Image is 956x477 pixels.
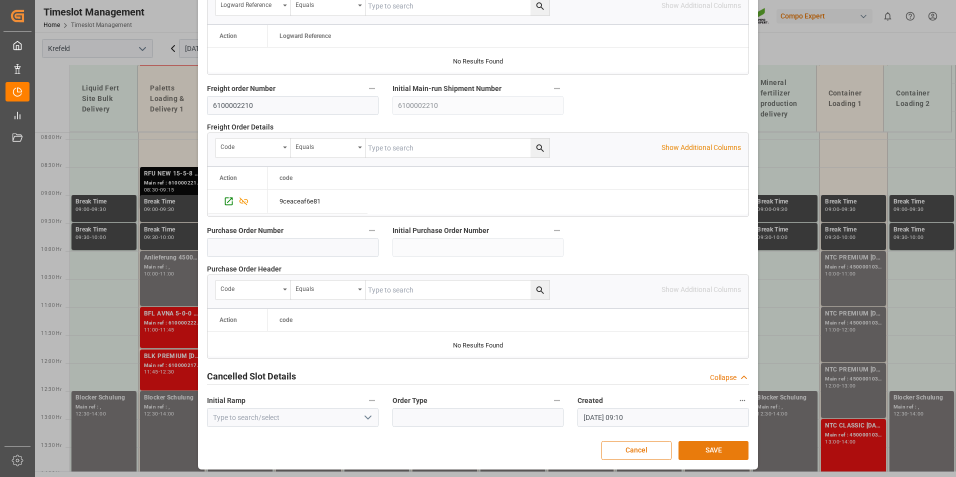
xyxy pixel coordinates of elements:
button: search button [530,280,549,299]
div: code [220,282,279,293]
div: Action [219,32,237,39]
input: Type to search/select [207,408,378,427]
div: code [220,140,279,151]
span: code [279,316,292,323]
button: open menu [290,138,365,157]
button: Initial Purchase Order Number [550,224,563,237]
span: Freight order Number [207,83,275,94]
span: Purchase Order Number [207,225,283,236]
span: Freight Order Details [207,122,273,132]
span: Purchase Order Header [207,264,281,274]
span: Order Type [392,395,427,406]
span: Created [577,395,603,406]
button: Freight order Number [365,82,378,95]
button: open menu [215,138,290,157]
button: Cancel [601,441,671,460]
div: Equals [295,140,354,151]
div: 9ceaceaf6e81 [267,189,367,213]
span: Initial Ramp [207,395,245,406]
input: Type to search [365,280,549,299]
button: Initial Main-run Shipment Number [550,82,563,95]
button: Created [736,394,749,407]
button: open menu [215,280,290,299]
button: search button [530,138,549,157]
button: open menu [290,280,365,299]
div: Action [219,316,237,323]
div: Equals [295,282,354,293]
div: Press SPACE to select this row. [207,189,267,213]
div: Action [219,174,237,181]
button: open menu [359,410,374,425]
input: Type to search [365,138,549,157]
div: Press SPACE to select this row. [267,189,367,213]
h2: Cancelled Slot Details [207,369,296,383]
div: Collapse [710,372,736,383]
p: Show Additional Columns [661,142,741,153]
span: Logward Reference [279,32,331,39]
button: Initial Ramp [365,394,378,407]
input: DD.MM.YYYY HH:MM [577,408,749,427]
span: Initial Main-run Shipment Number [392,83,501,94]
span: Initial Purchase Order Number [392,225,489,236]
button: Purchase Order Number [365,224,378,237]
button: Order Type [550,394,563,407]
span: code [279,174,292,181]
button: SAVE [678,441,748,460]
